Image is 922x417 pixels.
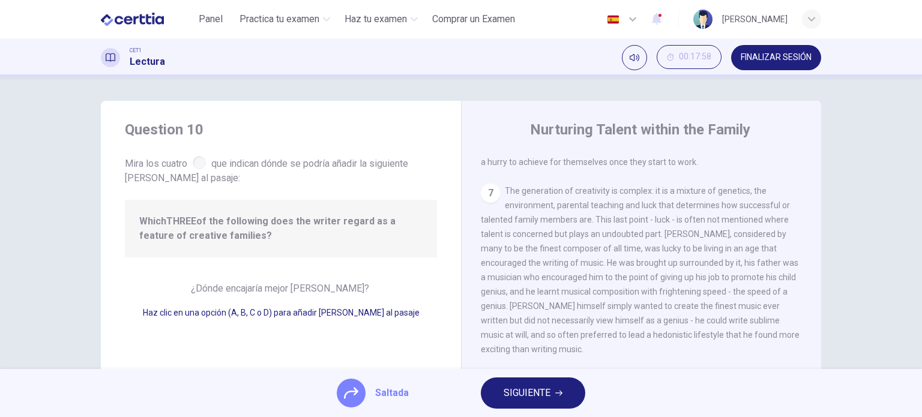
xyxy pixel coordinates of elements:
[679,52,711,62] span: 00:17:58
[427,8,520,30] button: Comprar un Examen
[731,45,821,70] button: FINALIZAR SESIÓN
[481,186,800,354] span: The generation of creativity is complex: it is a mixture of genetics, the environment, parental t...
[504,385,550,401] span: SIGUIENTE
[657,45,722,69] button: 00:17:58
[240,12,319,26] span: Practica tu examen
[191,8,230,30] button: Panel
[235,8,335,30] button: Practica tu examen
[143,308,420,317] span: Haz clic en una opción (A, B, C o D) para añadir [PERSON_NAME] al pasaje
[130,46,142,55] span: CET1
[101,7,164,31] img: CERTTIA logo
[125,120,437,139] h4: Question 10
[166,215,196,227] b: THREE
[199,12,223,26] span: Panel
[125,154,437,185] span: Mira los cuatro que indican dónde se podría añadir la siguiente [PERSON_NAME] al pasaje:
[657,45,722,70] div: Ocultar
[481,377,585,409] button: SIGUIENTE
[693,10,713,29] img: Profile picture
[375,386,409,400] span: Saltada
[741,53,812,62] span: FINALIZAR SESIÓN
[432,12,515,26] span: Comprar un Examen
[139,214,423,243] span: Which of the following does the writer regard as a feature of creative families?
[101,7,191,31] a: CERTTIA logo
[606,15,621,24] img: es
[530,120,750,139] h4: Nurturing Talent within the Family
[130,55,165,69] h1: Lectura
[622,45,647,70] div: Silenciar
[481,184,500,203] div: 7
[191,283,372,294] span: ¿Dónde encajaría mejor [PERSON_NAME]?
[722,12,788,26] div: [PERSON_NAME]
[340,8,423,30] button: Haz tu examen
[345,12,407,26] span: Haz tu examen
